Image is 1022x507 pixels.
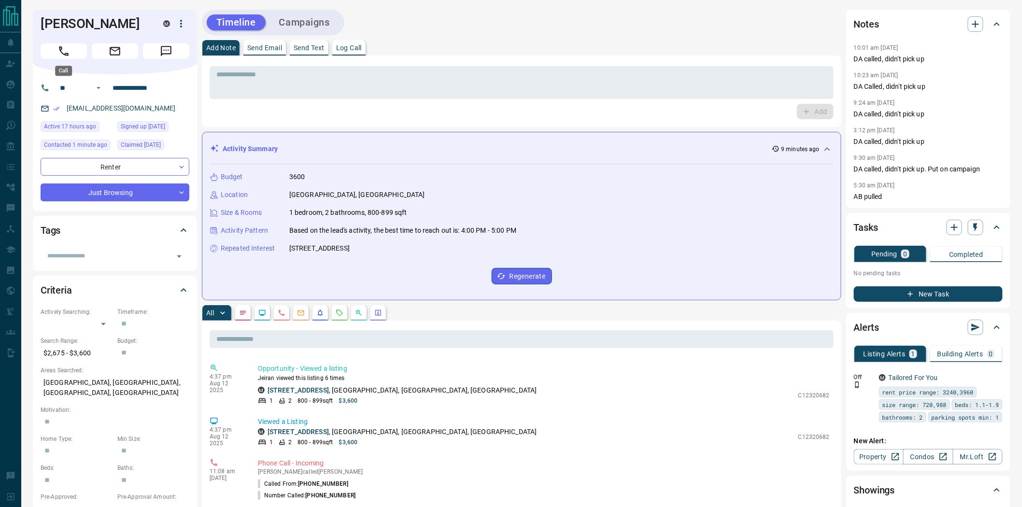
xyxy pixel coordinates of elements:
p: Budget: [117,337,189,345]
p: Completed [949,251,983,258]
h2: Tags [41,223,60,238]
p: [DATE] [210,475,243,481]
p: Areas Searched: [41,366,189,375]
a: Condos [903,449,953,465]
svg: Emails [297,309,305,317]
h2: Tasks [854,220,878,235]
p: C12320682 [798,433,830,441]
p: Min Size: [117,435,189,443]
p: Budget [221,172,243,182]
span: beds: 1.1-1.9 [955,400,999,409]
svg: Listing Alerts [316,309,324,317]
p: New Alert: [854,436,1003,446]
p: Aug 12 2025 [210,433,243,447]
p: Aug 12 2025 [210,380,243,394]
p: AB pulled [854,192,1003,202]
a: [STREET_ADDRESS] [268,428,329,436]
p: [STREET_ADDRESS] [289,243,350,253]
svg: Agent Actions [374,309,382,317]
div: mrloft.ca [163,20,170,27]
div: Tue Aug 12 2025 [41,121,113,135]
span: Active 17 hours ago [44,122,96,131]
p: DA called, didn't pick up [854,54,1003,64]
p: DA called, didn't pick up [854,109,1003,119]
span: Email [92,43,138,59]
p: Number Called: [258,491,355,500]
button: Timeline [207,14,266,30]
p: 3:12 pm [DATE] [854,127,895,134]
div: Call [55,66,72,76]
h2: Showings [854,482,895,498]
p: Search Range: [41,337,113,345]
p: 1 [270,396,273,405]
div: Just Browsing [41,183,189,201]
p: Viewed a Listing [258,417,830,427]
p: 800 - 899 sqft [298,438,333,447]
p: Phone Call - Incoming [258,458,830,468]
span: bathrooms: 2 [882,412,923,422]
h2: Alerts [854,320,879,335]
p: 3600 [289,172,305,182]
button: Regenerate [492,268,552,284]
p: No pending tasks [854,266,1003,281]
p: C12320682 [798,391,830,400]
span: Signed up [DATE] [121,122,165,131]
p: 1 [270,438,273,447]
p: 2 [288,438,292,447]
p: 1 bedroom, 2 bathrooms, 800-899 sqft [289,208,407,218]
p: Pending [871,251,897,257]
p: 10:01 am [DATE] [854,44,898,51]
p: Building Alerts [937,351,983,357]
p: Size & Rooms [221,208,262,218]
p: 9 minutes ago [781,145,820,154]
p: $2,675 - $3,600 [41,345,113,361]
p: [PERSON_NAME] called [PERSON_NAME] [258,468,830,475]
a: [EMAIL_ADDRESS][DOMAIN_NAME] [67,104,176,112]
p: Send Email [247,44,282,51]
p: Repeated Interest [221,243,275,253]
div: Tasks [854,216,1003,239]
span: size range: 720,988 [882,400,947,409]
p: Opportunity - Viewed a listing [258,364,830,374]
a: [STREET_ADDRESS] [268,386,329,394]
button: Open [172,250,186,263]
a: Mr.Loft [953,449,1003,465]
button: Campaigns [270,14,340,30]
p: Log Call [336,44,362,51]
h1: [PERSON_NAME] [41,16,149,31]
p: Send Text [294,44,325,51]
p: 5:30 am [DATE] [854,182,895,189]
svg: Lead Browsing Activity [258,309,266,317]
p: Activity Summary [223,144,278,154]
button: Open [93,82,104,94]
p: $3,600 [339,396,358,405]
svg: Opportunities [355,309,363,317]
button: New Task [854,286,1003,302]
span: Claimed [DATE] [121,140,161,150]
div: mrloft.ca [258,428,265,435]
p: Beds: [41,464,113,472]
p: 1 [911,351,915,357]
p: Home Type: [41,435,113,443]
span: [PHONE_NUMBER] [306,492,356,499]
p: Baths: [117,464,189,472]
p: Jeiran viewed this listing 6 times [258,374,830,382]
div: mrloft.ca [258,387,265,394]
div: Tags [41,219,189,242]
p: Timeframe: [117,308,189,316]
p: 800 - 899 sqft [298,396,333,405]
svg: Requests [336,309,343,317]
h2: Criteria [41,282,72,298]
span: Call [41,43,87,59]
h2: Notes [854,16,879,32]
svg: Calls [278,309,285,317]
p: [GEOGRAPHIC_DATA], [GEOGRAPHIC_DATA] [289,190,425,200]
p: Listing Alerts [864,351,906,357]
p: DA called, didn't pick up. Put on campaign [854,164,1003,174]
p: 9:24 am [DATE] [854,99,895,106]
p: Location [221,190,248,200]
p: 2 [288,396,292,405]
p: 10:23 am [DATE] [854,72,898,79]
div: Wed Aug 13 2025 [41,140,113,153]
p: 11:08 am [210,468,243,475]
